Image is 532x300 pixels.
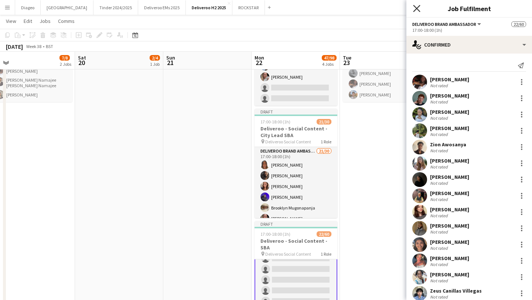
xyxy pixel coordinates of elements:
span: Sat [78,54,86,61]
div: Confirmed [406,36,532,54]
div: [PERSON_NAME] [430,125,469,132]
a: Jobs [37,16,54,26]
span: Edit [24,18,32,24]
button: [GEOGRAPHIC_DATA] [41,0,93,15]
div: [PERSON_NAME] [430,271,469,278]
button: Deliveroo EMs 2025 [138,0,186,15]
h3: Deliveroo - Social Content - City Lead SBA [255,125,337,139]
div: 1 Job [150,61,160,67]
div: [PERSON_NAME] [430,206,469,213]
div: [PERSON_NAME] [430,157,469,164]
div: Not rated [430,180,449,186]
span: 1 Role [321,251,331,257]
span: 1 Role [321,139,331,144]
div: BST [46,44,53,49]
div: Draft [255,109,337,115]
span: 22/60 [511,21,526,27]
span: 23 [342,58,351,67]
span: 47/98 [322,55,337,61]
span: Jobs [40,18,51,24]
app-card-role: Brand Ambassador1A2/411:00-17:00 (6h)[PERSON_NAME][PERSON_NAME] [255,48,337,106]
span: 21 [165,58,175,67]
div: Not rated [430,229,449,235]
a: Comms [55,16,78,26]
button: Deliveroo H2 2025 [186,0,232,15]
div: [PERSON_NAME] [430,255,469,262]
button: Deliveroo Brand Ambassador [412,21,482,27]
div: Not rated [430,197,449,202]
div: Not rated [430,164,449,170]
button: ROCKSTAR [232,0,265,15]
div: [PERSON_NAME] [430,76,469,83]
span: Deliveroo Brand Ambassador [412,21,476,27]
div: 2 Jobs [60,61,71,67]
span: View [6,18,16,24]
div: Zeus Canillas Villegas [430,287,482,294]
div: [PERSON_NAME] [430,239,469,245]
span: Deliveroo Social Content [265,139,311,144]
div: Not rated [430,132,449,137]
div: [PERSON_NAME] [430,222,469,229]
span: 21/30 [317,119,331,125]
div: 4 Jobs [322,61,336,67]
span: 22/60 [317,231,331,237]
div: Zion Awosanya [430,141,466,148]
div: Not rated [430,99,449,105]
span: Tue [343,54,351,61]
button: Tinder 2024/2025 [93,0,138,15]
h3: Deliveroo - Social Content - SBA [255,238,337,251]
h3: Job Fulfilment [406,4,532,13]
span: Comms [58,18,75,24]
span: 2/4 [150,55,160,61]
div: [PERSON_NAME] [430,92,469,99]
div: Not rated [430,213,449,218]
div: [PERSON_NAME] [430,174,469,180]
span: 20 [77,58,86,67]
span: 17:00-18:00 (1h) [260,231,290,237]
span: 7/8 [59,55,70,61]
div: Not rated [430,278,449,283]
a: View [3,16,19,26]
div: [DATE] [6,43,23,50]
div: Not rated [430,294,449,300]
button: Diageo [15,0,41,15]
div: Not rated [430,262,449,267]
div: Draft [255,221,337,227]
div: [PERSON_NAME] [430,190,469,197]
a: Edit [21,16,35,26]
div: Not rated [430,245,449,251]
span: 17:00-18:00 (1h) [260,119,290,125]
span: Week 38 [24,44,43,49]
app-job-card: Draft17:00-18:00 (1h)21/30Deliveroo - Social Content - City Lead SBA Deliveroo Social Content1 Ro... [255,109,337,218]
app-card-role: Brand Ambassador4/411:00-17:00 (6h)[PERSON_NAME] Namajee [PERSON_NAME] Namajee[PERSON_NAME][PERSO... [343,42,426,102]
div: Not rated [430,83,449,88]
span: Deliveroo Social Content [265,251,311,257]
span: Mon [255,54,264,61]
span: Sun [166,54,175,61]
div: [PERSON_NAME] [430,109,469,115]
div: Not rated [430,115,449,121]
div: Not rated [430,148,449,153]
span: 22 [253,58,264,67]
div: 17:00-18:00 (1h) [412,27,526,33]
